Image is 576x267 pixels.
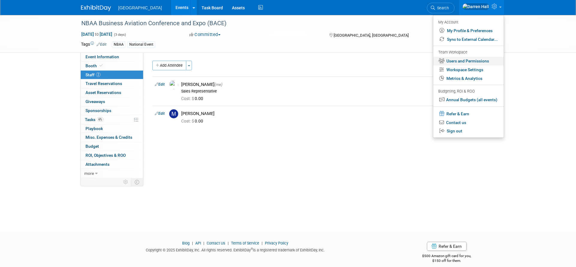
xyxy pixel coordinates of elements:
[97,117,103,122] span: 6%
[181,111,488,117] div: [PERSON_NAME]
[251,247,253,250] sup: ®
[97,42,106,47] a: Edit
[84,171,94,176] span: more
[85,54,119,59] span: Event Information
[226,241,230,245] span: |
[155,82,165,86] a: Edit
[100,64,103,67] i: Booth reservation complete
[85,162,109,167] span: Attachments
[169,109,178,118] img: M.jpg
[118,5,162,10] span: [GEOGRAPHIC_DATA]
[433,74,504,83] a: Metrics & Analytics
[181,96,195,101] span: Cost: $
[438,49,498,56] div: Team Workspace
[85,81,122,86] span: Travel Reservations
[121,178,131,186] td: Personalize Event Tab Strip
[81,53,143,61] a: Event Information
[85,108,111,113] span: Sponsorships
[182,241,190,245] a: Blog
[433,35,504,44] a: Sync to External Calendar...
[427,3,454,13] a: Search
[85,153,126,158] span: ROI, Objectives & ROO
[433,109,504,118] a: Refer & Earn
[131,178,143,186] td: Toggle Event Tabs
[81,151,143,160] a: ROI, Objectives & ROO
[195,241,201,245] a: API
[155,111,165,116] a: Edit
[96,72,100,77] span: 2
[181,82,488,87] div: [PERSON_NAME]
[81,97,143,106] a: Giveaways
[112,41,125,48] div: NBAA
[231,241,259,245] a: Terms of Service
[181,119,195,123] span: Cost: $
[81,71,143,79] a: Staff2
[433,26,504,35] a: My Profile & Preferences
[265,241,288,245] a: Privacy Policy
[181,96,205,101] span: 0.00
[85,63,104,68] span: Booth
[433,65,504,74] a: Workspace Settings
[81,79,143,88] a: Travel Reservations
[260,241,264,245] span: |
[81,246,389,253] div: Copyright © 2025 ExhibitDay, Inc. All rights reserved. ExhibitDay is a registered trademark of Ex...
[85,99,105,104] span: Giveaways
[202,241,206,245] span: |
[81,115,143,124] a: Tasks6%
[214,82,222,87] span: (me)
[438,88,498,95] div: Budgeting, ROI & ROO
[433,127,504,135] a: Sign out
[81,5,111,11] img: ExhibitDay
[190,241,194,245] span: |
[181,119,205,123] span: 0.00
[81,41,106,48] td: Tags
[398,250,495,263] div: $500 Amazon gift card for you,
[438,18,498,26] div: My Account
[334,33,409,38] span: [GEOGRAPHIC_DATA], [GEOGRAPHIC_DATA]
[85,117,103,122] span: Tasks
[127,41,155,48] div: National Event
[85,135,132,140] span: Misc. Expenses & Credits
[81,88,143,97] a: Asset Reservations
[113,33,126,37] span: (3 days)
[85,72,100,77] span: Staff
[81,106,143,115] a: Sponsorships
[433,96,504,104] a: Annual Budgets (all events)
[435,6,449,10] span: Search
[79,18,461,29] div: NBAA Business Aviation Conference and Expo (BACE)
[81,169,143,178] a: more
[152,61,186,70] button: Add Attendee
[181,89,488,94] div: Sales Representative
[433,118,504,127] a: Contact us
[85,144,99,149] span: Budget
[85,126,103,131] span: Playbook
[81,142,143,151] a: Budget
[85,90,121,95] span: Asset Reservations
[81,160,143,169] a: Attachments
[81,133,143,142] a: Misc. Expenses & Credits
[81,62,143,70] a: Booth
[398,258,495,263] div: $150 off for them.
[462,3,489,10] img: Darren Hall
[81,32,112,37] span: [DATE] [DATE]
[433,57,504,65] a: Users and Permissions
[81,124,143,133] a: Playbook
[427,242,466,251] a: Refer & Earn
[207,241,225,245] a: Contact Us
[187,32,223,38] button: Committed
[94,32,100,37] span: to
